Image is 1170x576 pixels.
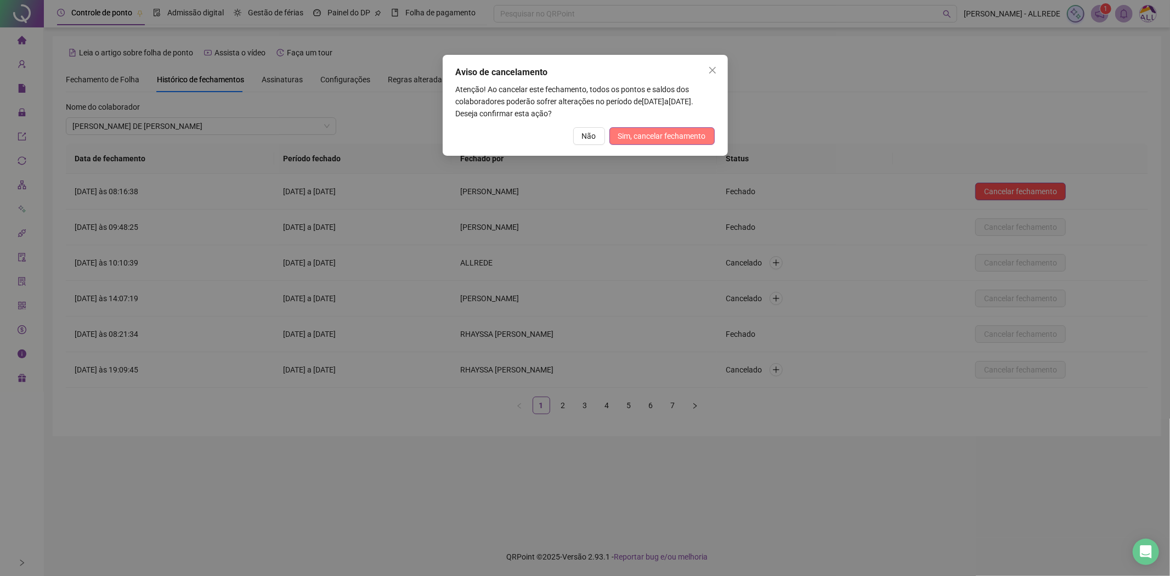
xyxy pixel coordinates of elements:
[456,83,715,120] p: [DATE] a [DATE]
[704,61,721,79] button: Close
[1133,539,1159,565] div: Open Intercom Messenger
[618,130,706,142] span: Sim, cancelar fechamento
[456,85,689,106] span: Atenção! Ao cancelar este fechamento, todos os pontos e saldos dos colaboradores poderão sofrer a...
[456,67,548,77] span: Aviso de cancelamento
[708,66,717,75] span: close
[582,130,596,142] span: Não
[609,127,715,145] button: Sim, cancelar fechamento
[573,127,605,145] button: Não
